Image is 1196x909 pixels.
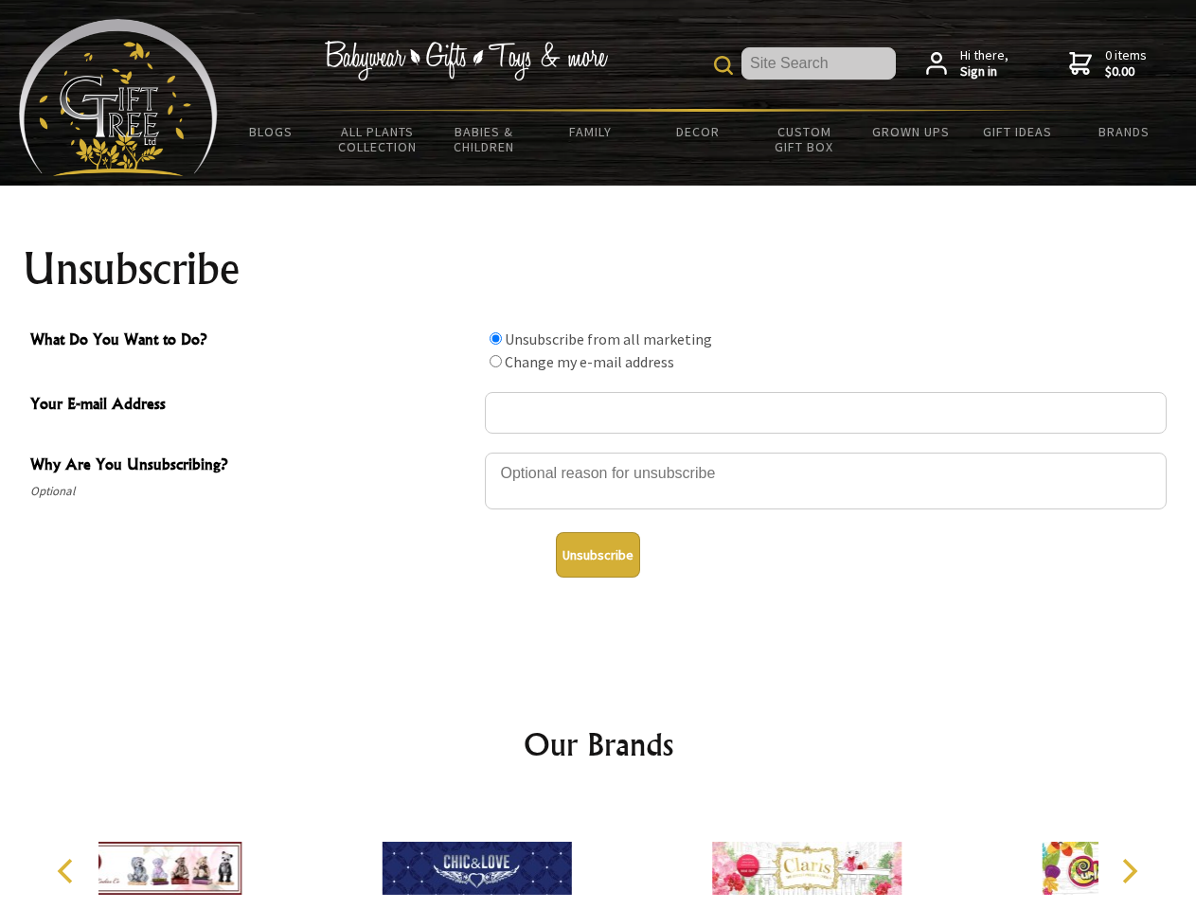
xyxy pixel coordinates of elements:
button: Next [1108,850,1150,892]
span: Your E-mail Address [30,392,475,419]
span: 0 items [1105,46,1147,80]
a: 0 items$0.00 [1069,47,1147,80]
a: Grown Ups [857,112,964,151]
img: Babyware - Gifts - Toys and more... [19,19,218,176]
span: Optional [30,480,475,503]
a: Brands [1071,112,1178,151]
a: Hi there,Sign in [926,47,1009,80]
input: What Do You Want to Do? [490,332,502,345]
label: Change my e-mail address [505,352,674,371]
h2: Our Brands [38,722,1159,767]
strong: Sign in [960,63,1009,80]
textarea: Why Are You Unsubscribing? [485,453,1167,509]
span: Why Are You Unsubscribing? [30,453,475,480]
a: Decor [644,112,751,151]
span: Hi there, [960,47,1009,80]
h1: Unsubscribe [23,246,1174,292]
a: Family [538,112,645,151]
a: Custom Gift Box [751,112,858,167]
span: What Do You Want to Do? [30,328,475,355]
input: What Do You Want to Do? [490,355,502,367]
img: Babywear - Gifts - Toys & more [324,41,608,80]
input: Site Search [741,47,896,80]
img: product search [714,56,733,75]
a: All Plants Collection [325,112,432,167]
a: Babies & Children [431,112,538,167]
label: Unsubscribe from all marketing [505,330,712,348]
button: Previous [47,850,89,892]
a: BLOGS [218,112,325,151]
a: Gift Ideas [964,112,1071,151]
input: Your E-mail Address [485,392,1167,434]
button: Unsubscribe [556,532,640,578]
strong: $0.00 [1105,63,1147,80]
